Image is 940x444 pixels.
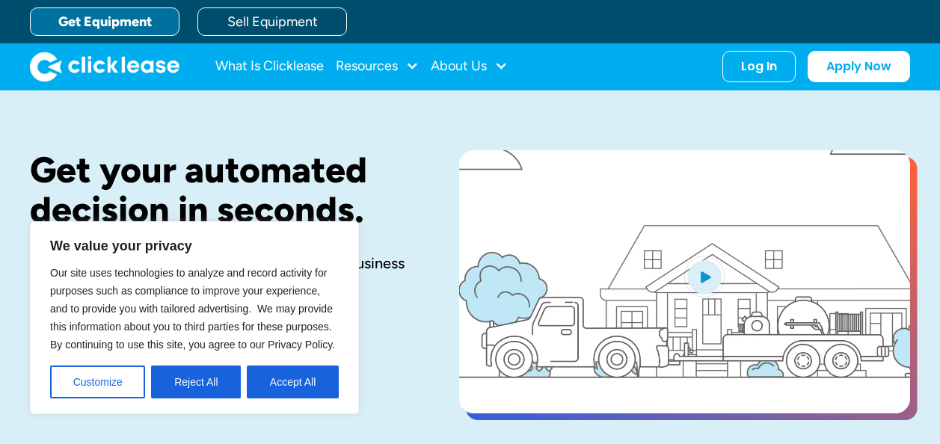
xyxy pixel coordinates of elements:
div: Log In [741,59,777,74]
div: We value your privacy [30,221,359,414]
a: home [30,52,179,81]
div: About Us [431,52,508,81]
span: Our site uses technologies to analyze and record activity for purposes such as compliance to impr... [50,267,335,351]
a: open lightbox [459,150,910,413]
p: We value your privacy [50,237,339,255]
button: Customize [50,366,145,398]
img: Blue play button logo on a light blue circular background [684,256,725,297]
a: Get Equipment [30,7,179,36]
a: Sell Equipment [197,7,347,36]
div: Resources [336,52,419,81]
a: What Is Clicklease [215,52,324,81]
h1: Get your automated decision in seconds. [30,150,411,229]
button: Reject All [151,366,241,398]
button: Accept All [247,366,339,398]
a: Apply Now [808,51,910,82]
img: Clicklease logo [30,52,179,81]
